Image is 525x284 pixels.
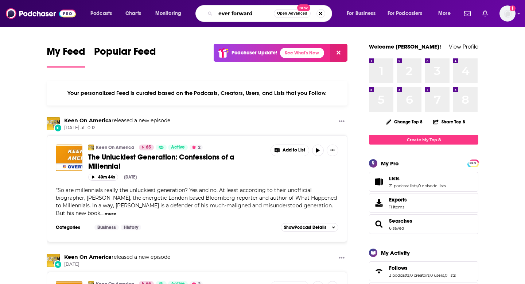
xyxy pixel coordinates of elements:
[389,265,456,271] a: Follows
[336,254,347,263] button: Show More Button
[88,145,94,150] img: Keen On America
[499,5,516,22] img: User Profile
[369,43,441,50] a: Welcome [PERSON_NAME]!
[389,265,408,271] span: Follows
[146,144,151,151] span: 65
[410,273,429,278] a: 0 creators
[281,223,338,232] button: ShowPodcast Details
[125,8,141,19] span: Charts
[284,225,326,230] span: Show Podcast Details
[445,273,456,278] a: 0 lists
[47,45,85,68] a: My Feed
[88,153,234,171] span: The Unluckiest Generation: Confessions of a Millennial
[124,174,137,180] div: [DATE]
[383,8,433,19] button: open menu
[54,124,62,132] div: New Episode
[47,45,85,62] span: My Feed
[56,145,82,171] img: The Unluckiest Generation: Confessions of a Millennial
[121,8,145,19] a: Charts
[150,8,191,19] button: open menu
[389,226,404,231] a: 6 saved
[468,160,477,166] a: PRO
[389,175,446,182] a: Lists
[64,254,170,261] h3: released a new episode
[369,193,478,213] a: Exports
[88,153,265,171] a: The Unluckiest Generation: Confessions of a Millennial
[47,117,60,130] img: Keen On America
[171,144,185,151] span: Active
[389,204,407,210] span: 11 items
[369,172,478,192] span: Lists
[438,8,451,19] span: More
[94,224,119,230] a: Business
[381,249,410,256] div: My Activity
[202,5,339,22] div: Search podcasts, credits, & more...
[372,266,386,276] a: Follows
[283,147,305,153] span: Add to List
[372,198,386,208] span: Exports
[479,7,491,20] a: Show notifications dropdown
[389,218,412,224] a: Searches
[90,8,112,19] span: Podcasts
[105,211,116,217] button: more
[372,177,386,187] a: Lists
[47,81,347,105] div: Your personalized Feed is curated based on the Podcasts, Creators, Users, and Lists that you Follow.
[430,273,444,278] a: 0 users
[64,261,170,268] span: [DATE]
[56,187,337,216] span: So are millennials really the unluckiest generation? Yes and no. At least according to their unof...
[510,5,516,11] svg: Add a profile image
[499,5,516,22] button: Show profile menu
[369,135,478,145] a: Create My Top 8
[381,160,399,167] div: My Pro
[215,8,274,19] input: Search podcasts, credits, & more...
[277,12,307,15] span: Open Advanced
[100,210,104,216] span: ...
[382,117,427,126] button: Change Top 8
[64,117,170,124] h3: released a new episode
[271,145,309,156] button: Show More Button
[389,196,407,203] span: Exports
[369,261,478,281] span: Follows
[139,145,154,150] a: 65
[389,273,409,278] a: 3 podcasts
[388,8,423,19] span: For Podcasters
[444,273,445,278] span: ,
[449,43,478,50] a: View Profile
[168,145,188,150] a: Active
[64,125,170,131] span: [DATE] at 10:12
[297,4,310,11] span: New
[389,175,400,182] span: Lists
[468,161,477,166] span: PRO
[85,8,121,19] button: open menu
[121,224,141,230] a: History
[372,219,386,229] a: Searches
[389,183,417,188] a: 21 podcast lists
[327,145,338,156] button: Show More Button
[418,183,446,188] a: 0 episode lists
[64,117,112,124] a: Keen On America
[47,254,60,267] img: Keen On America
[433,115,466,129] button: Share Top 8
[96,145,134,150] a: Keen On America
[56,187,337,216] span: "
[94,45,156,62] span: Popular Feed
[94,45,156,68] a: Popular Feed
[56,224,89,230] h3: Categories
[342,8,385,19] button: open menu
[347,8,376,19] span: For Business
[232,50,277,56] p: Podchaser Update!
[54,260,62,268] div: New Episode
[190,145,203,150] button: 2
[369,214,478,234] span: Searches
[88,174,118,181] button: 40m 44s
[6,7,76,20] img: Podchaser - Follow, Share and Rate Podcasts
